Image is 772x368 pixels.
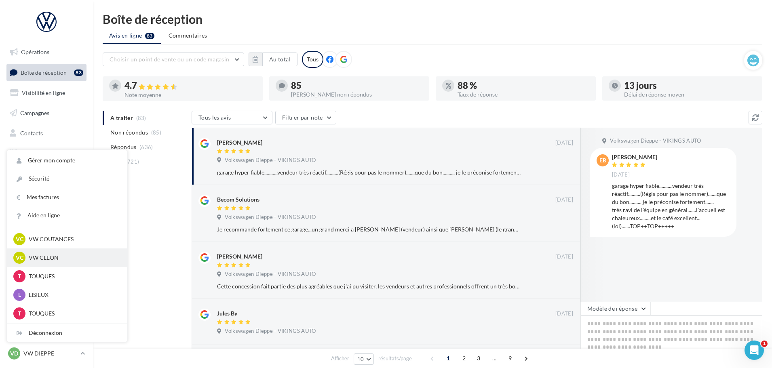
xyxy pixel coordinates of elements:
[5,84,88,101] a: Visibilité en ligne
[7,170,127,188] a: Sécurité
[5,165,88,182] a: Calendrier
[110,143,137,151] span: Répondus
[225,271,316,278] span: Volkswagen Dieppe - VIKINGS AUTO
[124,92,256,98] div: Note moyenne
[217,196,259,204] div: Becom Solutions
[74,69,83,76] div: 83
[580,302,651,315] button: Modèle de réponse
[29,235,118,243] p: VW COUTANCES
[217,225,521,233] div: Je recommande fortement ce garage...un grand merci a [PERSON_NAME] (vendeur) ainsi que [PERSON_NA...
[18,309,21,318] span: T
[6,346,86,361] a: VD VW DIEPPE
[217,139,262,147] div: [PERSON_NAME]
[357,356,364,362] span: 10
[5,105,88,122] a: Campagnes
[110,56,229,63] span: Choisir un point de vente ou un code magasin
[555,310,573,318] span: [DATE]
[378,355,412,362] span: résultats/page
[612,154,657,160] div: [PERSON_NAME]
[29,272,118,280] p: TOUQUES
[110,128,148,137] span: Non répondus
[22,89,65,96] span: Visibilité en ligne
[291,92,423,97] div: [PERSON_NAME] non répondus
[5,145,88,162] a: Médiathèque
[458,352,470,365] span: 2
[217,309,237,318] div: Jules By
[5,185,88,209] a: PLV et print personnalisable
[192,111,272,124] button: Tous les avis
[624,92,756,97] div: Délai de réponse moyen
[169,32,207,40] span: Commentaires
[7,188,127,206] a: Mes factures
[612,171,630,179] span: [DATE]
[249,53,297,66] button: Au total
[610,137,701,145] span: Volkswagen Dieppe - VIKINGS AUTO
[5,44,88,61] a: Opérations
[458,92,589,97] div: Taux de réponse
[442,352,455,365] span: 1
[7,324,127,342] div: Déconnexion
[761,341,768,347] span: 1
[291,81,423,90] div: 85
[599,156,606,164] span: EB
[5,125,88,142] a: Contacts
[225,328,316,335] span: Volkswagen Dieppe - VIKINGS AUTO
[302,51,323,68] div: Tous
[103,53,244,66] button: Choisir un point de vente ou un code magasin
[198,114,231,121] span: Tous les avis
[5,212,88,236] a: Campagnes DataOnDemand
[29,291,118,299] p: LISIEUX
[225,157,316,164] span: Volkswagen Dieppe - VIKINGS AUTO
[217,168,521,177] div: garage hyper fiable...........vendeur très réactif..........(Régis pour pas le nommer).......que ...
[504,352,517,365] span: 9
[10,349,18,357] span: VD
[624,81,756,90] div: 13 jours
[458,81,589,90] div: 88 %
[612,182,730,230] div: garage hyper fiable...........vendeur très réactif..........(Régis pour pas le nommer).......que ...
[20,129,43,136] span: Contacts
[29,309,118,318] p: TOUQUES
[555,196,573,204] span: [DATE]
[262,53,297,66] button: Au total
[331,355,349,362] span: Afficher
[7,206,127,225] a: Aide en ligne
[23,349,77,357] p: VW DIEPPE
[225,214,316,221] span: Volkswagen Dieppe - VIKINGS AUTO
[472,352,485,365] span: 3
[139,144,153,150] span: (636)
[555,253,573,261] span: [DATE]
[5,64,88,81] a: Boîte de réception83
[745,341,764,360] iframe: Intercom live chat
[21,69,67,76] span: Boîte de réception
[18,291,21,299] span: L
[18,272,21,280] span: T
[16,235,23,243] span: VC
[20,109,49,116] span: Campagnes
[21,48,49,55] span: Opérations
[354,353,374,365] button: 10
[555,139,573,147] span: [DATE]
[124,81,256,90] div: 4.7
[151,129,161,136] span: (85)
[103,13,762,25] div: Boîte de réception
[275,111,336,124] button: Filtrer par note
[217,252,262,261] div: [PERSON_NAME]
[126,158,139,165] span: (721)
[217,282,521,290] div: Cette concession fait partie des plus agréables que j'ai pu visiter, les vendeurs et autres profe...
[7,151,127,170] a: Gérer mon compte
[16,254,23,262] span: VC
[488,352,501,365] span: ...
[29,254,118,262] p: VW CLEON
